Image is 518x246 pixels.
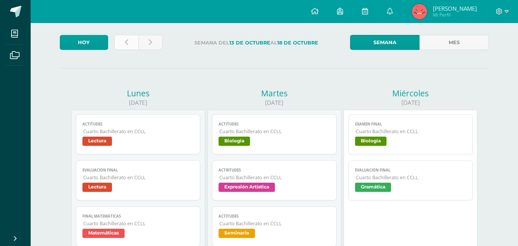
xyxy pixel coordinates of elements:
span: Biología [219,137,250,146]
span: Evaluación final [355,168,467,173]
div: [DATE] [344,99,477,107]
span: Cuarto Bachillerato en CCLL [83,174,194,181]
img: a5192c1002d3f04563f42b68961735a9.png [412,4,427,19]
span: Actitudes [219,214,330,219]
strong: 18 de Octubre [277,40,318,46]
span: Matemáticas [82,229,125,238]
div: [DATE] [207,99,341,107]
a: Evaluación finalCuarto Bachillerato en CCLLLectura [76,160,201,200]
span: Cuarto Bachillerato en CCLL [219,174,330,181]
a: ACTRITUDESCuarto Bachillerato en CCLLExpresión Artística [212,160,337,200]
span: Examen Final [355,122,467,127]
a: Mes [419,35,489,50]
a: Hoy [60,35,108,50]
span: Cuarto Bachillerato en CCLL [83,128,194,135]
label: Semana del al [169,35,344,51]
a: ActitudesCuarto Bachillerato en CCLLLectura [76,114,201,154]
a: Evaluación finalCuarto Bachillerato en CCLLGramática [349,160,473,200]
span: [PERSON_NAME] [433,5,477,12]
div: Miércoles [344,88,477,99]
span: Lectura [82,183,112,192]
span: Cuarto Bachillerato en CCLL [356,128,467,135]
div: [DATE] [71,99,205,107]
span: Biología [355,137,386,146]
span: ACTRITUDES [219,168,330,173]
div: Martes [207,88,341,99]
span: Expresión Artística [219,183,275,192]
span: Actitudes [82,122,194,127]
span: Lectura [82,137,112,146]
strong: 13 de Octubre [229,40,270,46]
span: Cuarto Bachillerato en CCLL [83,220,194,227]
a: Semana [350,35,419,50]
div: Lunes [71,88,205,99]
span: Mi Perfil [433,12,477,18]
span: Cuarto Bachillerato en CCLL [219,128,330,135]
a: Examen FinalCuarto Bachillerato en CCLLBiología [349,114,473,154]
span: Actitudes [219,122,330,127]
a: ActitudesCuarto Bachillerato en CCLLBiología [212,114,337,154]
span: Evaluación final [82,168,194,173]
span: Cuarto Bachillerato en CCLL [219,220,330,227]
span: Cuarto Bachillerato en CCLL [356,174,467,181]
span: Final matemáticas [82,214,194,219]
span: Seminario [219,229,255,238]
span: Gramática [355,183,391,192]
